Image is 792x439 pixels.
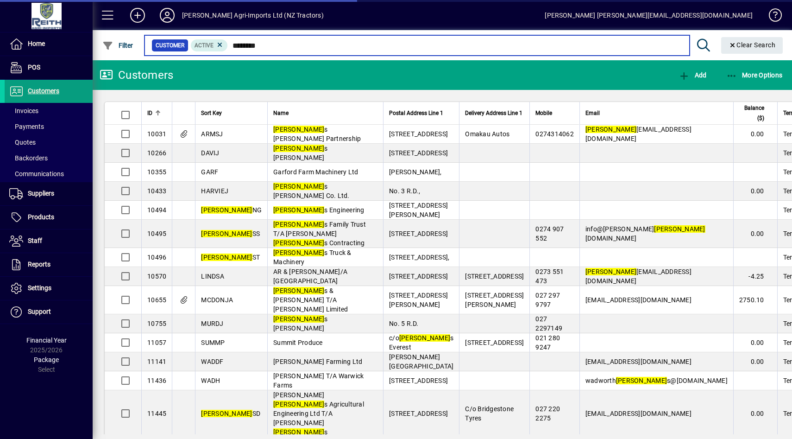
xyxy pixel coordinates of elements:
em: [PERSON_NAME] [399,334,450,342]
span: s [PERSON_NAME] [273,145,328,161]
td: 0.00 [733,352,777,371]
span: info@[PERSON_NAME] [DOMAIN_NAME] [585,225,705,242]
div: [PERSON_NAME] Agri-Imports Ltd (NZ Tractors) [182,8,324,23]
span: GARF [201,168,218,176]
span: Garford Farm Machinery Ltd [273,168,358,176]
span: [STREET_ADDRESS][PERSON_NAME] [389,292,448,308]
span: NG [201,206,262,214]
em: [PERSON_NAME] [273,287,324,294]
span: Mobile [535,108,552,118]
span: 10570 [147,273,166,280]
span: Invoices [9,107,38,115]
span: 11141 [147,358,166,365]
span: 11057 [147,339,166,346]
span: Payments [9,123,44,130]
span: s Engineering [273,206,365,214]
em: [PERSON_NAME] [273,206,324,214]
a: Reports [5,253,93,276]
span: [STREET_ADDRESS] [465,273,524,280]
span: [STREET_ADDRESS] [389,273,448,280]
span: ID [147,108,152,118]
span: 10355 [147,168,166,176]
td: -4.25 [733,267,777,286]
span: [STREET_ADDRESS] [389,230,448,237]
span: 021 280 9247 [535,334,560,351]
div: Customers [100,68,173,83]
span: Sort Key [201,108,222,118]
span: [STREET_ADDRESS] [389,410,448,417]
span: WADH [201,377,220,384]
mat-chip: Activation Status: Active [191,39,228,51]
span: 027 297 9797 [535,292,560,308]
span: Email [585,108,600,118]
span: [STREET_ADDRESS] [389,377,448,384]
span: Name [273,108,289,118]
a: Settings [5,277,93,300]
span: [STREET_ADDRESS] [465,339,524,346]
span: Balance ($) [739,103,764,123]
span: s [PERSON_NAME] [273,315,328,332]
span: 0274 907 552 [535,225,564,242]
span: s Truck & Machinery [273,249,352,266]
span: [PERSON_NAME][GEOGRAPHIC_DATA] [389,353,453,370]
span: wadworth s@[DOMAIN_NAME] [585,377,728,384]
span: Customer [156,41,184,50]
a: Communications [5,166,93,182]
span: Backorders [9,154,48,162]
span: Settings [28,284,51,292]
span: ST [201,254,260,261]
span: 10433 [147,187,166,195]
span: Financial Year [26,337,67,344]
span: Filter [102,42,133,49]
span: SUMMP [201,339,225,346]
em: [PERSON_NAME] [273,126,324,133]
a: Suppliers [5,182,93,205]
div: Email [585,108,728,118]
em: [PERSON_NAME] [273,145,324,152]
em: [PERSON_NAME] [585,268,636,275]
em: [PERSON_NAME] [273,315,324,323]
em: [PERSON_NAME] [273,249,324,256]
span: Staff [28,237,42,244]
span: [STREET_ADDRESS][PERSON_NAME] [389,202,448,218]
button: Filter [100,37,136,54]
em: [PERSON_NAME] [616,377,667,384]
span: Suppliers [28,190,54,197]
span: Delivery Address Line 1 [465,108,522,118]
em: [PERSON_NAME] [201,410,252,417]
em: [PERSON_NAME] [201,254,252,261]
span: s [PERSON_NAME] Co. Ltd. [273,183,350,199]
span: Customers [28,87,59,95]
span: Summit Produce [273,339,323,346]
span: [STREET_ADDRESS] [389,130,448,138]
button: Profile [152,7,182,24]
a: Home [5,32,93,56]
span: 10755 [147,320,166,327]
span: SS [201,230,260,237]
span: LINDSA [201,273,224,280]
span: Postal Address Line 1 [389,108,443,118]
span: [STREET_ADDRESS], [389,254,449,261]
span: 10655 [147,296,166,304]
span: [PERSON_NAME] T/A Warwick Farms [273,372,364,389]
span: 10495 [147,230,166,237]
span: [PERSON_NAME] Farming Ltd [273,358,362,365]
span: Clear Search [729,41,776,49]
em: [PERSON_NAME] [273,239,324,247]
a: Staff [5,229,93,253]
span: POS [28,64,40,71]
span: Package [34,356,59,363]
span: 11445 [147,410,166,417]
td: 0.00 [733,125,777,144]
a: Support [5,300,93,324]
span: [EMAIL_ADDRESS][DOMAIN_NAME] [585,126,691,142]
a: POS [5,56,93,79]
span: [EMAIL_ADDRESS][DOMAIN_NAME] [585,296,691,304]
span: 0273 551 473 [535,268,564,285]
span: 11436 [147,377,166,384]
span: [EMAIL_ADDRESS][DOMAIN_NAME] [585,358,691,365]
em: [PERSON_NAME] [273,428,324,436]
span: No. 3 R.D., [389,187,420,195]
span: More Options [726,71,783,79]
span: 10494 [147,206,166,214]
